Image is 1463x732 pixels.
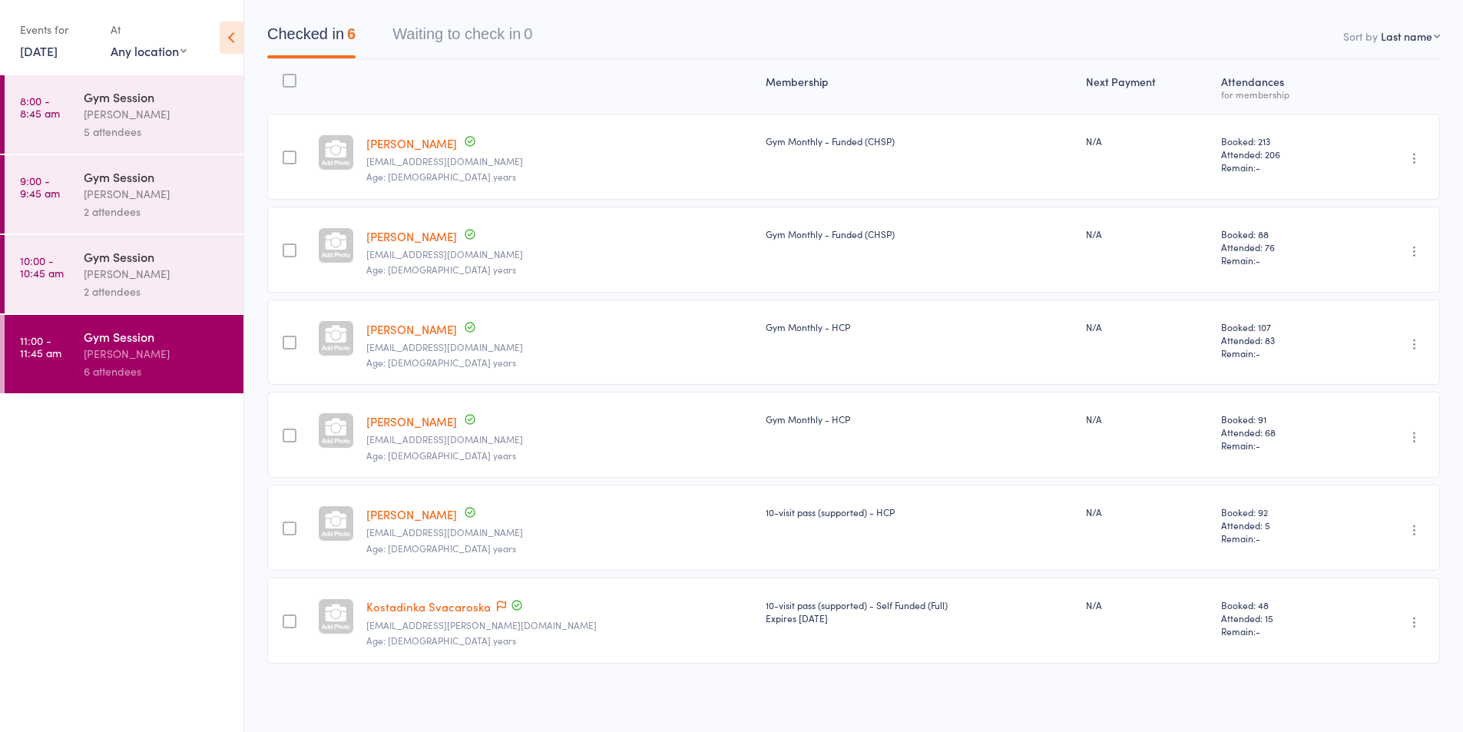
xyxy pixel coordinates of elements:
a: 8:00 -8:45 amGym Session[PERSON_NAME]5 attendees [5,75,243,154]
time: 8:00 - 8:45 am [20,94,60,119]
div: Last name [1381,28,1432,44]
div: 6 attendees [84,363,230,380]
div: 0 [524,25,532,42]
span: Attended: 76 [1221,240,1342,253]
div: Gym Monthly - Funded (CHSP) [766,134,1074,147]
span: Attended: 5 [1221,518,1342,532]
a: 11:00 -11:45 amGym Session[PERSON_NAME]6 attendees [5,315,243,393]
div: Gym Session [84,168,230,185]
a: [PERSON_NAME] [366,135,457,151]
div: Any location [111,42,187,59]
div: Gym Monthly - HCP [766,320,1074,333]
time: 9:00 - 9:45 am [20,174,60,199]
a: [PERSON_NAME] [366,321,457,337]
div: Gym Monthly - Funded (CHSP) [766,227,1074,240]
div: Expires [DATE] [766,611,1074,624]
span: - [1256,161,1260,174]
small: 21.susan@gmail.com [366,620,753,631]
div: At [111,17,187,42]
div: 6 [347,25,356,42]
span: Age: [DEMOGRAPHIC_DATA] years [366,263,516,276]
button: Waiting to check in0 [392,18,532,58]
div: Gym Monthly - HCP [766,412,1074,426]
a: [PERSON_NAME] [366,413,457,429]
span: Attended: 206 [1221,147,1342,161]
span: Remain: [1221,346,1342,359]
a: Kostadinka Svacaroska [366,598,491,614]
small: t_katsigiannis@hotmail.com [366,249,753,260]
div: 2 attendees [84,283,230,300]
span: Booked: 92 [1221,505,1342,518]
div: N/A [1086,412,1209,426]
a: [PERSON_NAME] [366,506,457,522]
span: Attended: 68 [1221,426,1342,439]
span: Booked: 213 [1221,134,1342,147]
div: N/A [1086,134,1209,147]
div: Gym Session [84,248,230,265]
div: 10-visit pass (supported) - HCP [766,505,1074,518]
span: - [1256,346,1260,359]
a: [PERSON_NAME] [366,228,457,244]
time: 10:00 - 10:45 am [20,254,64,279]
small: reryan51@gmail.com [366,342,753,353]
a: [DATE] [20,42,58,59]
span: Attended: 15 [1221,611,1342,624]
div: 10-visit pass (supported) - Self Funded (Full) [766,598,1074,624]
div: for membership [1221,89,1342,99]
button: Checked in6 [267,18,356,58]
a: 9:00 -9:45 amGym Session[PERSON_NAME]2 attendees [5,155,243,234]
div: N/A [1086,320,1209,333]
span: Age: [DEMOGRAPHIC_DATA] years [366,542,516,555]
time: 11:00 - 11:45 am [20,334,61,359]
label: Sort by [1343,28,1378,44]
a: 10:00 -10:45 amGym Session[PERSON_NAME]2 attendees [5,235,243,313]
div: N/A [1086,598,1209,611]
span: Age: [DEMOGRAPHIC_DATA] years [366,170,516,183]
span: - [1256,253,1260,267]
div: N/A [1086,505,1209,518]
span: Booked: 107 [1221,320,1342,333]
span: Booked: 91 [1221,412,1342,426]
div: [PERSON_NAME] [84,265,230,283]
div: [PERSON_NAME] [84,185,230,203]
div: 2 attendees [84,203,230,220]
div: N/A [1086,227,1209,240]
span: - [1256,439,1260,452]
span: Remain: [1221,624,1342,638]
span: Remain: [1221,439,1342,452]
span: - [1256,624,1260,638]
div: [PERSON_NAME] [84,345,230,363]
small: che.sin.chong@gmail.com [366,156,753,167]
span: Age: [DEMOGRAPHIC_DATA] years [366,449,516,462]
div: 5 attendees [84,123,230,141]
span: Remain: [1221,253,1342,267]
span: - [1256,532,1260,545]
div: [PERSON_NAME] [84,105,230,123]
span: Age: [DEMOGRAPHIC_DATA] years [366,634,516,647]
span: Age: [DEMOGRAPHIC_DATA] years [366,356,516,369]
span: Remain: [1221,532,1342,545]
small: reryan51@gmail.com [366,434,753,445]
div: Atten­dances [1215,66,1348,107]
span: Attended: 83 [1221,333,1342,346]
div: Gym Session [84,328,230,345]
span: Booked: 88 [1221,227,1342,240]
div: Gym Session [84,88,230,105]
div: Next Payment [1080,66,1215,107]
span: Booked: 48 [1221,598,1342,611]
div: Events for [20,17,95,42]
small: noemail.kstraker@kstraker.com [366,527,753,538]
div: Membership [760,66,1080,107]
span: Remain: [1221,161,1342,174]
